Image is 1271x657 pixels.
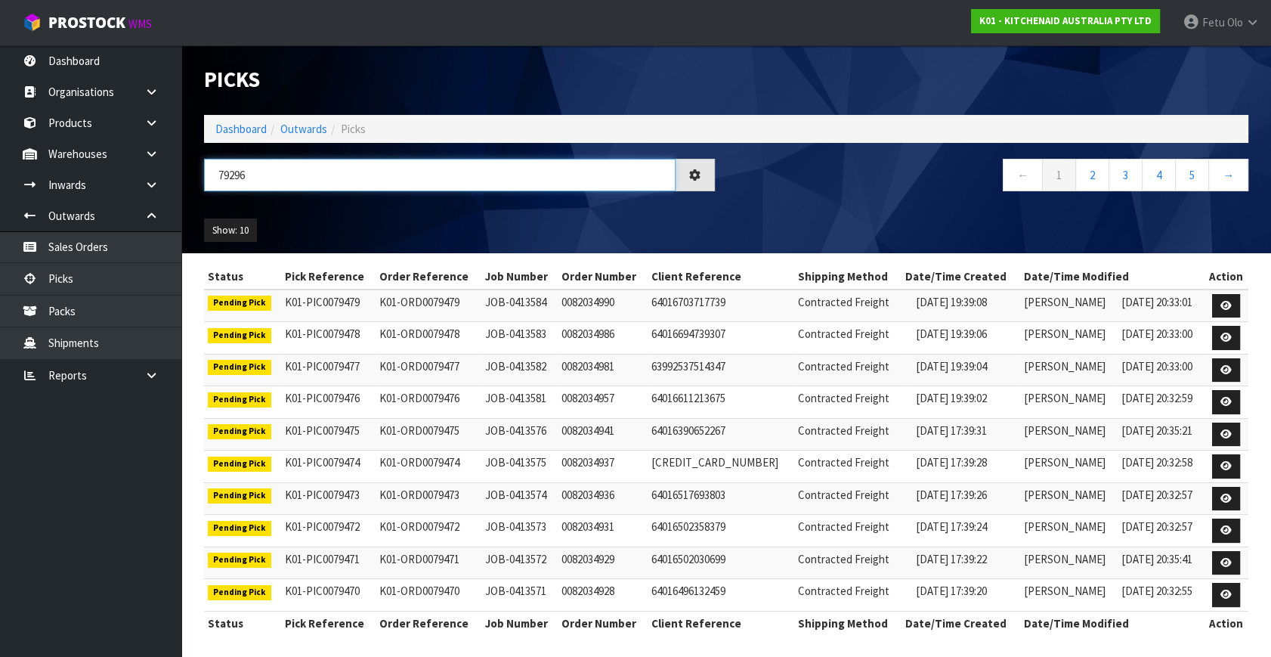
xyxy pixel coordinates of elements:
[1175,159,1209,191] a: 5
[1203,611,1248,635] th: Action
[648,547,794,579] td: 64016502030699
[208,296,271,311] span: Pending Pick
[912,418,1020,451] td: [DATE] 17:39:31
[1208,159,1248,191] a: →
[341,122,366,136] span: Picks
[798,519,889,534] span: Contracted Freight
[1020,579,1118,612] td: [PERSON_NAME]
[1118,322,1203,355] td: [DATE] 20:33:00
[481,515,558,547] td: JOB-0413573
[912,579,1020,612] td: [DATE] 17:39:20
[208,392,271,408] span: Pending Pick
[208,328,271,343] span: Pending Pick
[1203,265,1248,289] th: Action
[558,611,648,635] th: Order Number
[912,322,1020,355] td: [DATE] 19:39:06
[798,295,889,309] span: Contracted Freight
[558,290,648,322] td: 0082034990
[1042,159,1076,191] a: 1
[1118,579,1203,612] td: [DATE] 20:32:55
[281,515,376,547] td: K01-PIC0079472
[798,423,889,438] span: Contracted Freight
[648,611,794,635] th: Client Reference
[1020,386,1118,419] td: [PERSON_NAME]
[912,451,1020,483] td: [DATE] 17:39:28
[648,482,794,515] td: 64016517693803
[48,13,125,33] span: ProStock
[798,552,889,566] span: Contracted Freight
[481,547,558,579] td: JOB-0413572
[558,354,648,386] td: 0082034981
[1118,418,1203,451] td: [DATE] 20:35:21
[208,585,271,600] span: Pending Pick
[280,122,327,136] a: Outwards
[1020,418,1118,451] td: [PERSON_NAME]
[481,579,558,612] td: JOB-0413571
[901,611,1020,635] th: Date/Time Created
[558,265,648,289] th: Order Number
[481,354,558,386] td: JOB-0413582
[281,547,376,579] td: K01-PIC0079471
[1020,265,1203,289] th: Date/Time Modified
[281,386,376,419] td: K01-PIC0079476
[376,265,481,289] th: Order Reference
[215,122,267,136] a: Dashboard
[376,515,481,547] td: K01-ORD0079472
[798,488,889,502] span: Contracted Freight
[648,290,794,322] td: 64016703717739
[648,579,794,612] td: 64016496132459
[912,290,1020,322] td: [DATE] 19:39:08
[281,290,376,322] td: K01-PIC0079479
[558,418,648,451] td: 0082034941
[558,547,648,579] td: 0082034929
[798,584,889,598] span: Contracted Freight
[648,515,794,547] td: 64016502358379
[1118,515,1203,547] td: [DATE] 20:32:57
[1109,159,1143,191] a: 3
[912,547,1020,579] td: [DATE] 17:39:22
[648,265,794,289] th: Client Reference
[281,482,376,515] td: K01-PIC0079473
[281,611,376,635] th: Pick Reference
[1020,290,1118,322] td: [PERSON_NAME]
[281,322,376,355] td: K01-PIC0079478
[1020,515,1118,547] td: [PERSON_NAME]
[1003,159,1043,191] a: ←
[208,553,271,568] span: Pending Pick
[1118,386,1203,419] td: [DATE] 20:32:59
[1118,482,1203,515] td: [DATE] 20:32:57
[376,354,481,386] td: K01-ORD0079477
[208,424,271,439] span: Pending Pick
[128,17,152,31] small: WMS
[204,218,257,243] button: Show: 10
[1118,290,1203,322] td: [DATE] 20:33:01
[208,521,271,536] span: Pending Pick
[1142,159,1176,191] a: 4
[204,68,715,92] h1: Picks
[1020,451,1118,483] td: [PERSON_NAME]
[208,488,271,504] span: Pending Pick
[481,265,558,289] th: Job Number
[1075,159,1109,191] a: 2
[1020,322,1118,355] td: [PERSON_NAME]
[798,359,889,373] span: Contracted Freight
[1020,354,1118,386] td: [PERSON_NAME]
[208,360,271,375] span: Pending Pick
[281,418,376,451] td: K01-PIC0079475
[376,322,481,355] td: K01-ORD0079478
[481,418,558,451] td: JOB-0413576
[376,611,481,635] th: Order Reference
[481,290,558,322] td: JOB-0413584
[798,327,889,341] span: Contracted Freight
[1118,547,1203,579] td: [DATE] 20:35:41
[376,482,481,515] td: K01-ORD0079473
[648,418,794,451] td: 64016390652267
[738,159,1248,196] nav: Page navigation
[794,611,902,635] th: Shipping Method
[376,579,481,612] td: K01-ORD0079470
[912,515,1020,547] td: [DATE] 17:39:24
[376,386,481,419] td: K01-ORD0079476
[558,482,648,515] td: 0082034936
[376,290,481,322] td: K01-ORD0079479
[376,547,481,579] td: K01-ORD0079471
